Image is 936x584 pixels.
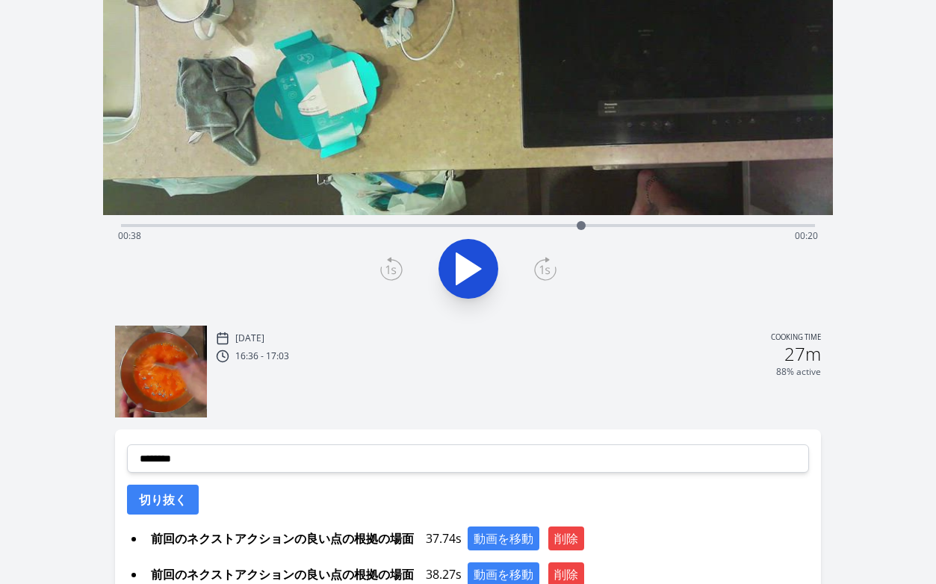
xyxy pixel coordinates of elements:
button: 動画を移動 [468,526,539,550]
p: 16:36 - 17:03 [235,350,289,362]
p: Cooking time [771,332,821,345]
div: 37.74s [145,526,810,550]
img: 251013073721_thumb.jpeg [115,326,207,417]
p: 88% active [776,366,821,378]
span: 00:38 [118,229,141,242]
h2: 27m [784,345,821,363]
span: 前回のネクストアクションの良い点の根拠の場面 [145,526,420,550]
button: 切り抜く [127,485,199,515]
button: 削除 [548,526,584,550]
span: 00:20 [795,229,818,242]
p: [DATE] [235,332,264,344]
